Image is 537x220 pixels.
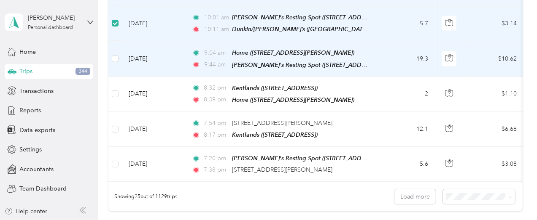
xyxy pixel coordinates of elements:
td: $3.08 [464,147,524,182]
div: [PERSON_NAME] [28,13,81,22]
span: Kentlands ([STREET_ADDRESS]) [232,131,318,138]
span: Accountants [19,165,54,174]
span: [STREET_ADDRESS][PERSON_NAME] [232,119,332,127]
span: Team Dashboard [19,184,67,193]
span: Home [19,48,36,56]
span: Reports [19,106,41,115]
span: Data exports [19,126,55,135]
td: [DATE] [122,5,185,41]
span: 7:38 pm [204,165,228,175]
td: $3.14 [464,5,524,41]
span: Home ([STREET_ADDRESS][PERSON_NAME]) [232,49,354,56]
button: Help center [5,207,48,216]
span: Home ([STREET_ADDRESS][PERSON_NAME]) [232,96,354,103]
span: Kentlands ([STREET_ADDRESS]) [232,85,318,91]
span: 344 [76,68,90,75]
span: Showing 25 out of 1129 trips [108,193,177,201]
iframe: Everlance-gr Chat Button Frame [490,173,537,220]
span: 9:04 am [204,48,228,57]
span: [PERSON_NAME]'s Resting Spot ([STREET_ADDRESS]) [232,155,379,162]
td: $1.10 [464,77,524,112]
td: 5.7 [379,5,435,41]
span: Settings [19,145,42,154]
td: $6.66 [464,112,524,147]
td: [DATE] [122,147,185,182]
span: 8:32 pm [204,83,228,93]
button: Load more [394,189,436,204]
span: Trips [19,67,32,76]
td: 2 [379,77,435,112]
span: Transactions [19,87,54,95]
td: 5.6 [379,147,435,182]
span: 9:44 am [204,60,228,69]
td: $10.62 [464,41,524,76]
td: 12.1 [379,112,435,147]
td: [DATE] [122,41,185,76]
span: 7:54 pm [204,119,228,128]
span: 10:01 am [204,13,228,22]
span: [STREET_ADDRESS][PERSON_NAME] [232,166,332,173]
div: Personal dashboard [28,25,73,30]
span: 8:39 pm [204,95,228,104]
td: [DATE] [122,112,185,147]
span: [PERSON_NAME]'s Resting Spot ([STREET_ADDRESS]) [232,13,379,21]
span: 7:20 pm [204,154,228,163]
td: [DATE] [122,77,185,112]
span: 8:17 pm [204,130,228,140]
span: [PERSON_NAME]'s Resting Spot ([STREET_ADDRESS]) [232,61,379,68]
span: 10:11 am [204,24,228,34]
td: 19.3 [379,41,435,76]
